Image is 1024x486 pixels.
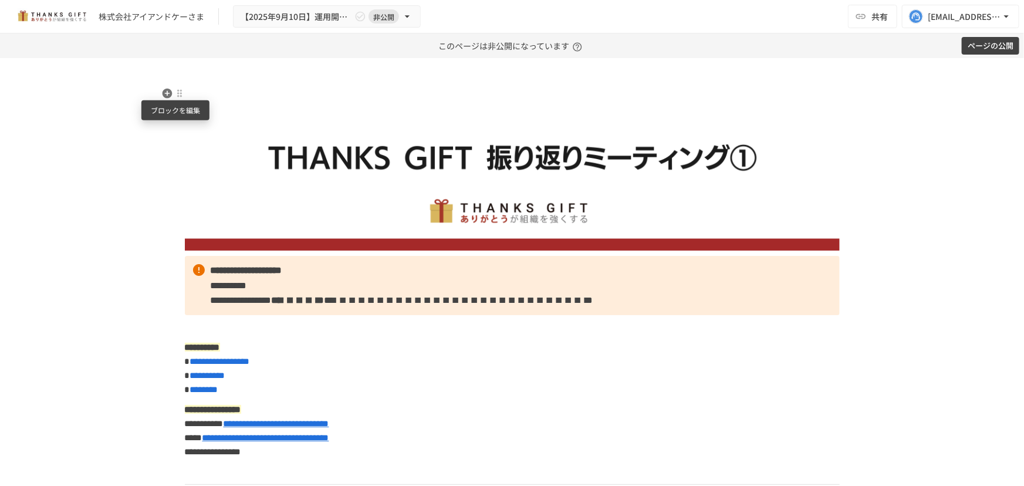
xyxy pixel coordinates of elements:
[848,5,897,28] button: 共有
[902,5,1019,28] button: [EMAIL_ADDRESS][DOMAIN_NAME]
[141,100,209,120] div: ブロックを編集
[241,9,352,24] span: 【2025年9月10日】運用開始後 1回目振り返りミーティング
[871,10,888,23] span: 共有
[438,33,586,58] p: このページは非公開になっています
[185,87,840,251] img: LrBNp5Q1qCM4a4RqHXFALVMiiipclbOsPWmnKF6HW23
[99,11,204,23] div: 株式会社アイアンドケーさま
[962,37,1019,55] button: ページの公開
[369,11,399,23] span: 非公開
[233,5,421,28] button: 【2025年9月10日】運用開始後 1回目振り返りミーティング非公開
[928,9,1001,24] div: [EMAIL_ADDRESS][DOMAIN_NAME]
[14,7,89,26] img: mMP1OxWUAhQbsRWCurg7vIHe5HqDpP7qZo7fRoNLXQh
